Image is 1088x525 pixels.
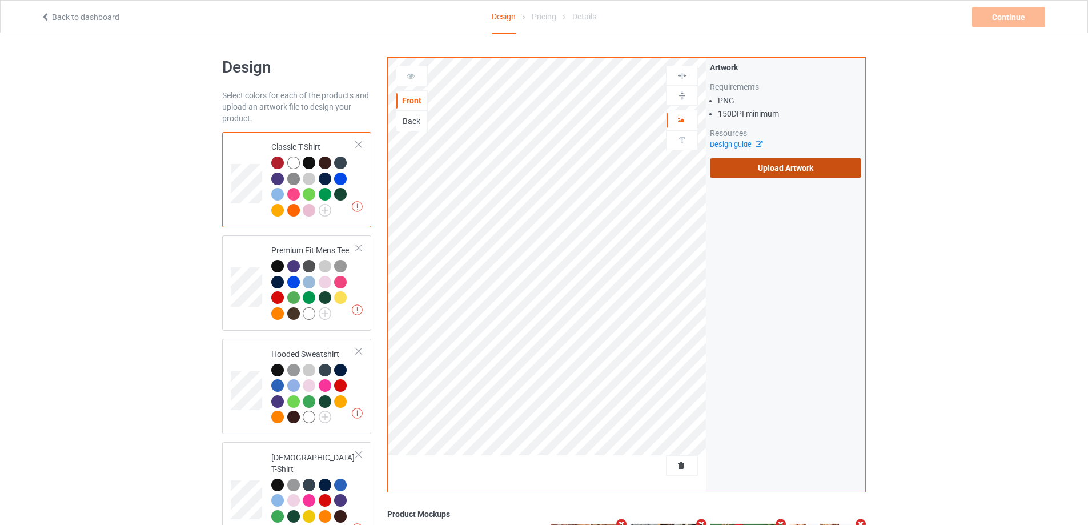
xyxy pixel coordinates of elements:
[222,90,371,124] div: Select colors for each of the products and upload an artwork file to design your product.
[222,235,371,331] div: Premium Fit Mens Tee
[222,57,371,78] h1: Design
[710,127,861,139] div: Resources
[396,115,427,127] div: Back
[387,508,866,520] div: Product Mockups
[718,95,861,106] li: PNG
[677,70,688,81] img: svg%3E%0A
[677,90,688,101] img: svg%3E%0A
[532,1,556,33] div: Pricing
[710,62,861,73] div: Artwork
[287,173,300,185] img: heather_texture.png
[352,304,363,315] img: exclamation icon
[710,158,861,178] label: Upload Artwork
[222,339,371,434] div: Hooded Sweatshirt
[710,140,762,149] a: Design guide
[319,307,331,320] img: svg+xml;base64,PD94bWwgdmVyc2lvbj0iMS4wIiBlbmNvZGluZz0iVVRGLTgiPz4KPHN2ZyB3aWR0aD0iMjJweCIgaGVpZ2...
[319,204,331,217] img: svg+xml;base64,PD94bWwgdmVyc2lvbj0iMS4wIiBlbmNvZGluZz0iVVRGLTgiPz4KPHN2ZyB3aWR0aD0iMjJweCIgaGVpZ2...
[222,132,371,227] div: Classic T-Shirt
[41,13,119,22] a: Back to dashboard
[334,260,347,272] img: heather_texture.png
[718,108,861,119] li: 150 DPI minimum
[271,141,356,215] div: Classic T-Shirt
[271,348,356,423] div: Hooded Sweatshirt
[396,95,427,106] div: Front
[352,201,363,212] img: exclamation icon
[352,408,363,419] img: exclamation icon
[572,1,596,33] div: Details
[492,1,516,34] div: Design
[710,81,861,93] div: Requirements
[677,135,688,146] img: svg%3E%0A
[271,245,356,319] div: Premium Fit Mens Tee
[319,411,331,423] img: svg+xml;base64,PD94bWwgdmVyc2lvbj0iMS4wIiBlbmNvZGluZz0iVVRGLTgiPz4KPHN2ZyB3aWR0aD0iMjJweCIgaGVpZ2...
